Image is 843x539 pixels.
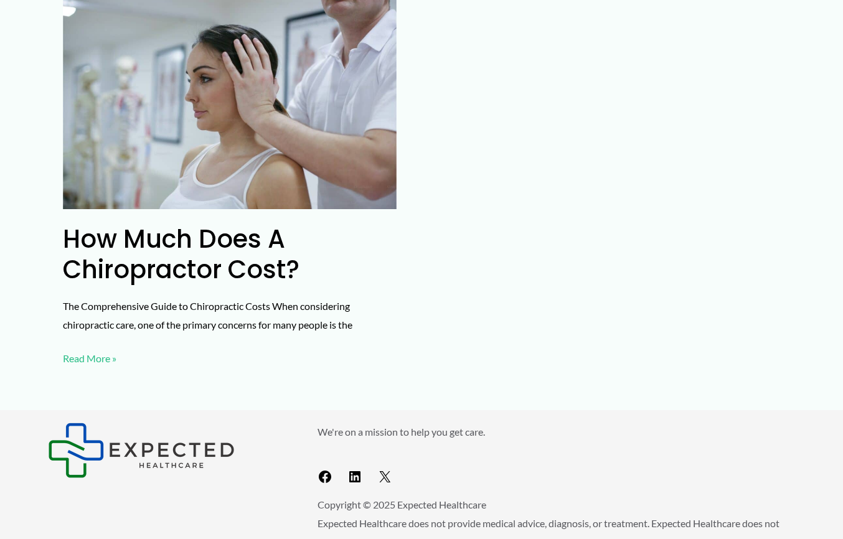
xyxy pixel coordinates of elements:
[63,222,299,287] a: How Much Does a Chiropractor Cost?
[63,297,397,334] p: The Comprehensive Guide to Chiropractic Costs When considering chiropractic care, one of the prim...
[63,91,397,103] a: Read: How Much Does a Chiropractor Cost?
[318,423,795,489] aside: Footer Widget 2
[318,499,486,510] span: Copyright © 2025 Expected Healthcare
[318,423,795,441] p: We're on a mission to help you get care.
[63,349,116,368] a: Read More »
[48,423,286,478] aside: Footer Widget 1
[48,423,235,478] img: Expected Healthcare Logo - side, dark font, small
